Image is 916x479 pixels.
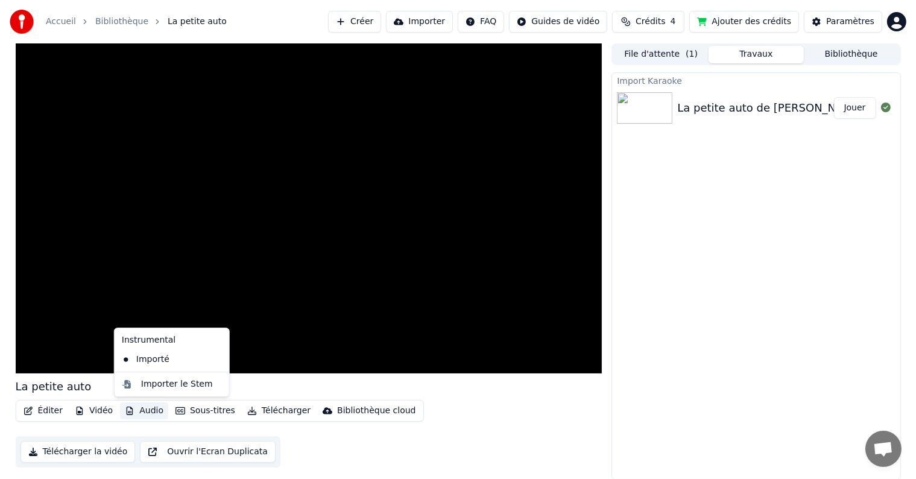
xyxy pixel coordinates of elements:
span: Crédits [636,16,665,28]
span: ( 1 ) [686,48,698,60]
button: Télécharger la vidéo [21,441,136,463]
div: Import Karaoke [612,73,900,87]
nav: breadcrumb [46,16,227,28]
button: Crédits4 [612,11,684,33]
button: Guides de vidéo [509,11,607,33]
button: Vidéo [70,402,118,419]
button: Travaux [709,46,804,63]
div: Bibliothèque cloud [337,405,415,417]
button: Importer [386,11,453,33]
button: Jouer [834,97,876,119]
button: Audio [120,402,168,419]
button: Télécharger [242,402,315,419]
span: La petite auto [168,16,227,28]
div: Importer le Stem [141,378,213,390]
div: La petite auto de [PERSON_NAME] [677,100,864,116]
button: Sous-titres [171,402,240,419]
button: Ouvrir l'Ecran Duplicata [140,441,276,463]
div: Paramètres [826,16,874,28]
a: Ouvrir le chat [865,431,902,467]
button: Paramètres [804,11,882,33]
button: FAQ [458,11,504,33]
div: Instrumental [117,331,227,350]
div: La petite auto [16,378,92,395]
button: Créer [328,11,381,33]
button: Éditer [19,402,68,419]
button: File d'attente [613,46,709,63]
button: Ajouter des crédits [689,11,799,33]
span: 4 [671,16,676,28]
div: Importé [117,350,209,369]
a: Accueil [46,16,76,28]
img: youka [10,10,34,34]
button: Bibliothèque [804,46,899,63]
a: Bibliothèque [95,16,148,28]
